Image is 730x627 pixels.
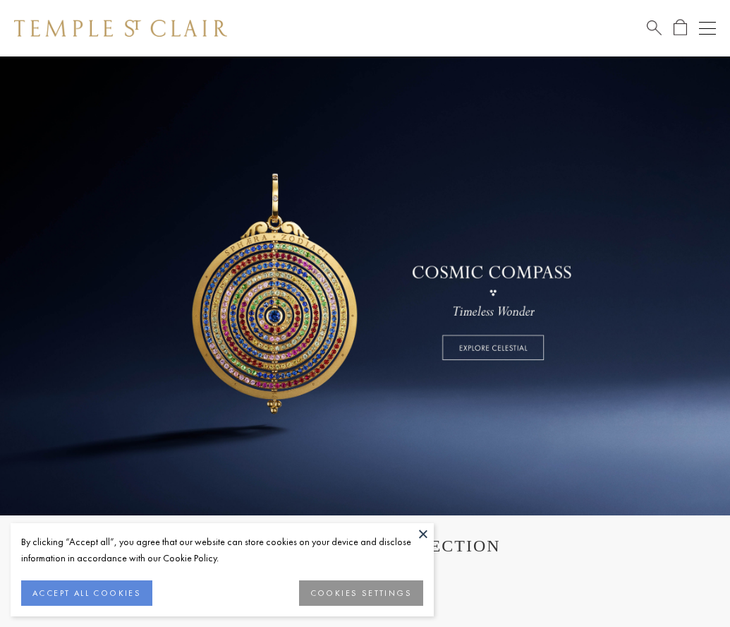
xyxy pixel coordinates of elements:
div: By clicking “Accept all”, you agree that our website can store cookies on your device and disclos... [21,534,423,566]
button: Open navigation [699,20,716,37]
button: ACCEPT ALL COOKIES [21,580,152,606]
button: COOKIES SETTINGS [299,580,423,606]
img: Temple St. Clair [14,20,227,37]
a: Open Shopping Bag [674,19,687,37]
a: Search [647,19,662,37]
